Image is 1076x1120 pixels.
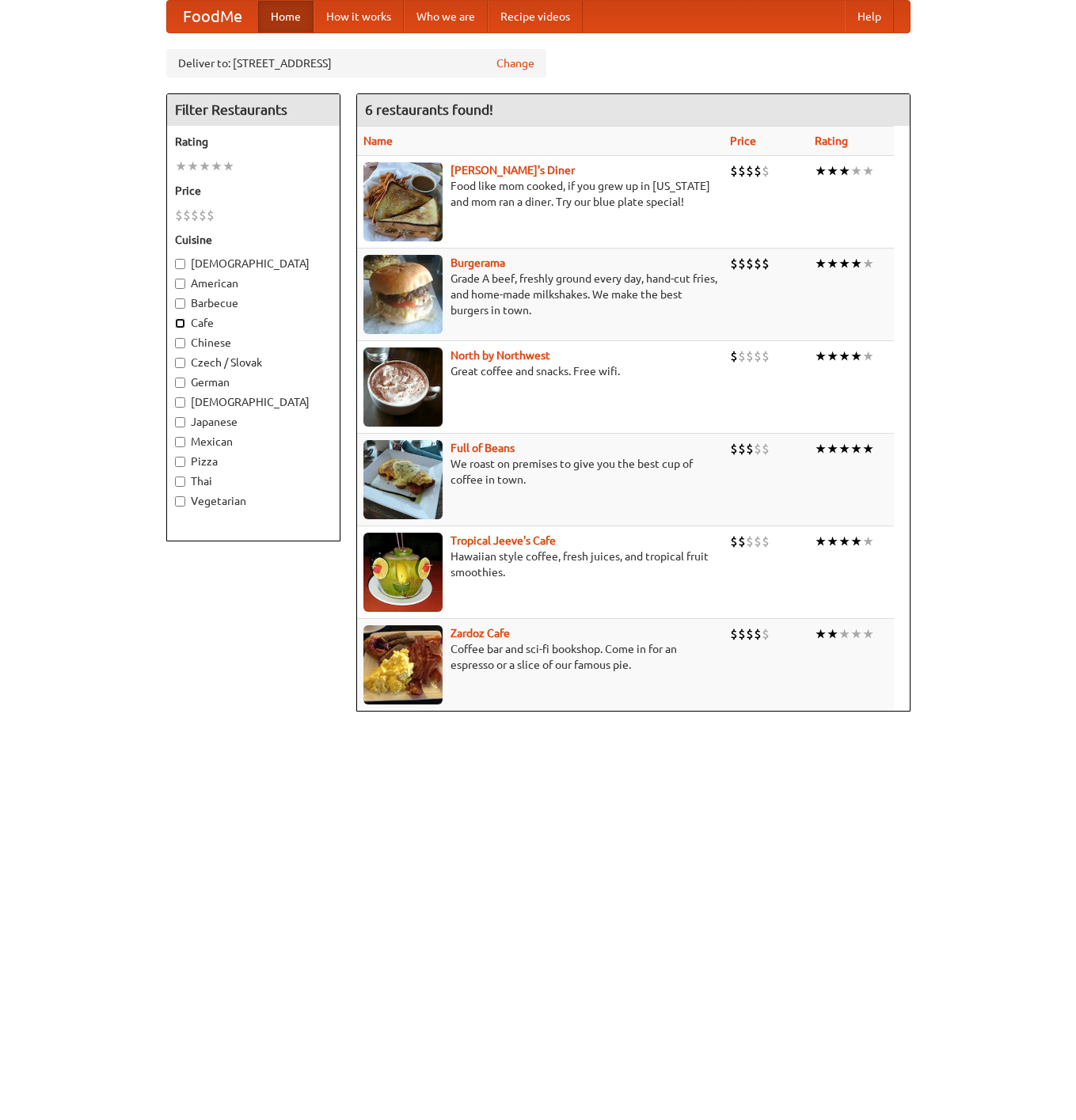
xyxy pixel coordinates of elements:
[167,1,258,32] a: FoodMe
[451,256,505,269] a: Burgerama
[746,533,754,550] li: $
[754,162,762,180] li: $
[838,255,850,272] li: ★
[827,347,838,365] li: ★
[488,1,583,32] a: Recipe videos
[363,347,443,427] img: north.jpg
[754,533,762,550] li: $
[827,625,838,643] li: ★
[175,454,332,469] label: Pizza
[175,457,185,467] input: Pizza
[838,440,850,457] li: ★
[363,271,717,318] p: Grade A beef, freshly ground every day, hand-cut fries, and home-made milkshakes. We make the bes...
[730,440,738,457] li: $
[850,625,862,643] li: ★
[175,183,332,199] h5: Price
[175,417,185,427] input: Japanese
[746,162,754,180] li: $
[175,397,185,408] input: [DEMOGRAPHIC_DATA]
[815,135,848,147] a: Rating
[738,347,746,365] li: $
[827,440,838,457] li: ★
[187,158,199,175] li: ★
[175,414,332,430] label: Japanese
[762,625,770,643] li: $
[850,533,862,550] li: ★
[862,533,874,550] li: ★
[850,255,862,272] li: ★
[175,259,185,269] input: [DEMOGRAPHIC_DATA]
[762,255,770,272] li: $
[827,533,838,550] li: ★
[175,476,185,487] input: Thai
[175,496,185,507] input: Vegetarian
[815,440,827,457] li: ★
[746,255,754,272] li: $
[363,440,443,519] img: beans.jpg
[175,295,332,311] label: Barbecue
[167,94,340,126] h4: Filter Restaurants
[451,164,575,177] a: [PERSON_NAME]'s Diner
[451,442,515,454] a: Full of Beans
[815,533,827,550] li: ★
[815,347,827,365] li: ★
[746,347,754,365] li: $
[746,625,754,643] li: $
[838,347,850,365] li: ★
[838,162,850,180] li: ★
[175,275,332,291] label: American
[730,533,738,550] li: $
[815,162,827,180] li: ★
[496,55,534,71] a: Change
[175,338,185,348] input: Chinese
[730,347,738,365] li: $
[211,158,222,175] li: ★
[363,549,717,580] p: Hawaiian style coffee, fresh juices, and tropical fruit smoothies.
[738,533,746,550] li: $
[451,349,550,362] a: North by Northwest
[730,135,756,147] a: Price
[175,335,332,351] label: Chinese
[815,255,827,272] li: ★
[183,207,191,224] li: $
[451,534,556,547] a: Tropical Jeeve's Cafe
[762,347,770,365] li: $
[730,255,738,272] li: $
[451,627,510,640] a: Zardoz Cafe
[175,355,332,370] label: Czech / Slovak
[175,298,185,309] input: Barbecue
[762,533,770,550] li: $
[730,625,738,643] li: $
[738,162,746,180] li: $
[762,440,770,457] li: $
[754,255,762,272] li: $
[175,394,332,410] label: [DEMOGRAPHIC_DATA]
[175,358,185,368] input: Czech / Slovak
[363,363,717,379] p: Great coffee and snacks. Free wifi.
[746,440,754,457] li: $
[815,625,827,643] li: ★
[363,625,443,704] img: zardoz.jpg
[175,434,332,450] label: Mexican
[175,378,185,388] input: German
[738,625,746,643] li: $
[363,162,443,241] img: sallys.jpg
[850,347,862,365] li: ★
[827,255,838,272] li: ★
[754,347,762,365] li: $
[166,49,546,78] div: Deliver to: [STREET_ADDRESS]
[175,374,332,390] label: German
[175,493,332,509] label: Vegetarian
[191,207,199,224] li: $
[738,255,746,272] li: $
[199,158,211,175] li: ★
[175,134,332,150] h5: Rating
[838,625,850,643] li: ★
[845,1,894,32] a: Help
[175,207,183,224] li: $
[738,440,746,457] li: $
[862,255,874,272] li: ★
[404,1,488,32] a: Who we are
